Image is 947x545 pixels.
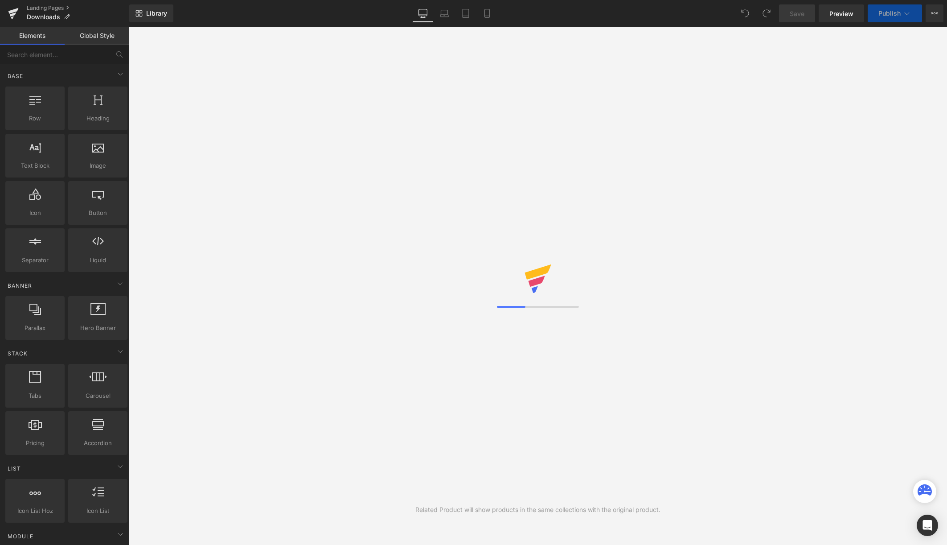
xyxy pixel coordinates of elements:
[758,4,775,22] button: Redo
[926,4,943,22] button: More
[71,256,125,265] span: Liquid
[71,391,125,400] span: Carousel
[71,323,125,333] span: Hero Banner
[434,4,455,22] a: Laptop
[8,506,62,516] span: Icon List Hoz
[476,4,498,22] a: Mobile
[65,27,129,45] a: Global Style
[8,256,62,265] span: Separator
[7,281,33,290] span: Banner
[71,438,125,448] span: Accordion
[790,9,804,18] span: Save
[819,4,864,22] a: Preview
[8,208,62,218] span: Icon
[868,4,922,22] button: Publish
[7,464,22,473] span: List
[71,506,125,516] span: Icon List
[878,10,901,17] span: Publish
[146,9,167,17] span: Library
[71,114,125,123] span: Heading
[829,9,853,18] span: Preview
[736,4,754,22] button: Undo
[129,4,173,22] a: New Library
[27,13,60,21] span: Downloads
[8,114,62,123] span: Row
[7,349,29,358] span: Stack
[7,72,24,80] span: Base
[8,438,62,448] span: Pricing
[71,208,125,218] span: Button
[8,161,62,170] span: Text Block
[455,4,476,22] a: Tablet
[27,4,129,12] a: Landing Pages
[415,505,660,515] div: Related Product will show products in the same collections with the original product.
[8,323,62,333] span: Parallax
[8,391,62,400] span: Tabs
[7,532,34,541] span: Module
[71,161,125,170] span: Image
[412,4,434,22] a: Desktop
[917,515,938,536] div: Open Intercom Messenger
